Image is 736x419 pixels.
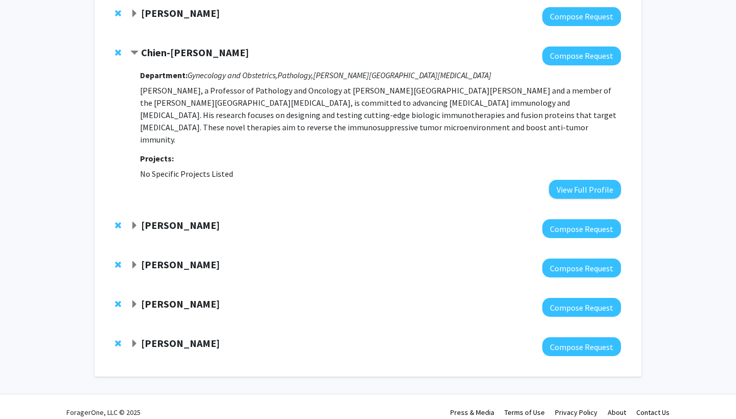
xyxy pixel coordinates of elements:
[542,46,621,65] button: Compose Request to Chien-Fu Hung
[141,46,249,59] strong: Chien-[PERSON_NAME]
[636,408,670,417] a: Contact Us
[542,337,621,356] button: Compose Request to Ashley Cimino-Mathews
[140,70,188,80] strong: Department:
[140,84,621,146] p: [PERSON_NAME], a Professor of Pathology and Oncology at [PERSON_NAME][GEOGRAPHIC_DATA][PERSON_NAM...
[188,70,278,80] i: Gynecology and Obstetrics,
[542,259,621,277] button: Compose Request to Ying Zou
[141,7,220,19] strong: [PERSON_NAME]
[504,408,545,417] a: Terms of Use
[542,7,621,26] button: Compose Request to Hari Easwaran
[313,70,491,80] i: [PERSON_NAME][GEOGRAPHIC_DATA][MEDICAL_DATA]
[141,258,220,271] strong: [PERSON_NAME]
[115,9,121,17] span: Remove Hari Easwaran from bookmarks
[549,180,621,199] button: View Full Profile
[8,373,43,411] iframe: Chat
[130,340,139,348] span: Expand Ashley Cimino-Mathews Bookmark
[115,221,121,229] span: Remove Karen Sfanos from bookmarks
[141,219,220,231] strong: [PERSON_NAME]
[608,408,626,417] a: About
[115,49,121,57] span: Remove Chien-Fu Hung from bookmarks
[140,169,233,179] span: No Specific Projects Listed
[130,300,139,309] span: Expand Andy Feinberg Bookmark
[542,298,621,317] button: Compose Request to Andy Feinberg
[141,337,220,350] strong: [PERSON_NAME]
[278,70,313,80] i: Pathology,
[555,408,597,417] a: Privacy Policy
[130,222,139,230] span: Expand Karen Sfanos Bookmark
[140,153,174,164] strong: Projects:
[115,261,121,269] span: Remove Ying Zou from bookmarks
[130,49,139,57] span: Contract Chien-Fu Hung Bookmark
[130,10,139,18] span: Expand Hari Easwaran Bookmark
[115,300,121,308] span: Remove Andy Feinberg from bookmarks
[542,219,621,238] button: Compose Request to Karen Sfanos
[450,408,494,417] a: Press & Media
[115,339,121,347] span: Remove Ashley Cimino-Mathews from bookmarks
[130,261,139,269] span: Expand Ying Zou Bookmark
[141,297,220,310] strong: [PERSON_NAME]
